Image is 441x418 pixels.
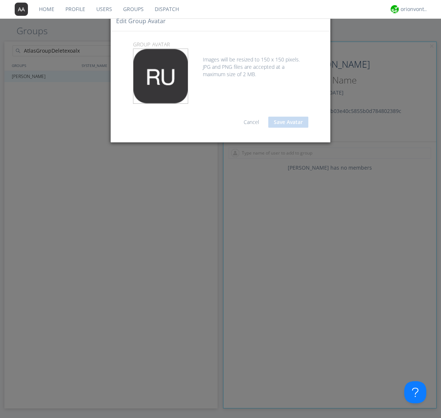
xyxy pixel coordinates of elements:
[133,49,308,78] div: Images will be resized to 150 x 150 pixels. JPG and PNG files are accepted at a maximum size of 2...
[116,17,166,25] h4: Edit group Avatar
[15,3,28,16] img: 373638.png
[401,6,428,13] div: orionvontas+atlas+automation+org2
[244,118,259,125] a: Cancel
[128,40,314,49] p: group Avatar
[268,117,308,128] button: Save Avatar
[133,49,188,103] img: 373638.png
[391,5,399,13] img: 29d36aed6fa347d5a1537e7736e6aa13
